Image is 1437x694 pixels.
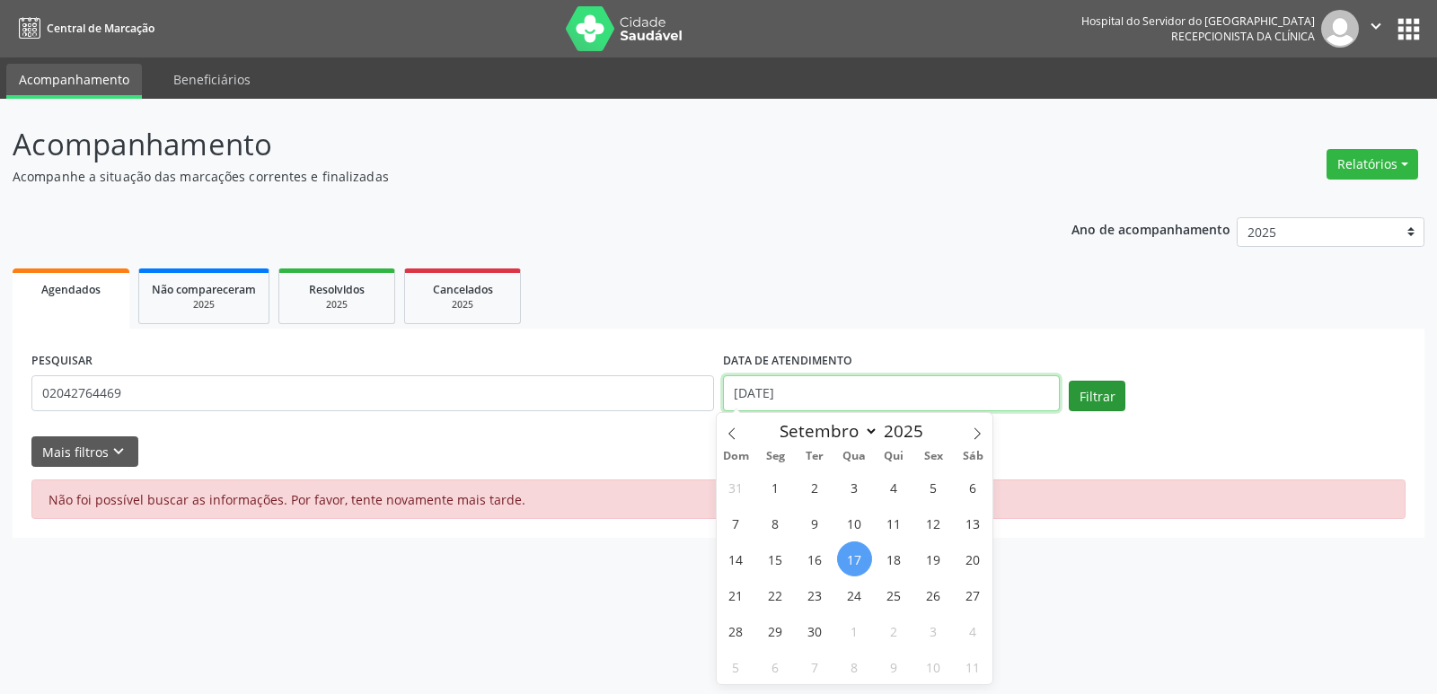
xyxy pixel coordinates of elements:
[953,451,992,462] span: Sáb
[877,649,912,684] span: Outubro 9, 2025
[161,64,263,95] a: Beneficiários
[1393,13,1424,45] button: apps
[956,577,991,612] span: Setembro 27, 2025
[309,282,365,297] span: Resolvidos
[916,649,951,684] span: Outubro 10, 2025
[6,64,142,99] a: Acompanhamento
[718,541,754,576] span: Setembro 14, 2025
[877,470,912,505] span: Setembro 4, 2025
[758,613,793,648] span: Setembro 29, 2025
[956,505,991,540] span: Setembro 13, 2025
[109,442,128,461] i: keyboard_arrow_down
[1071,217,1230,240] p: Ano de acompanhamento
[717,451,756,462] span: Dom
[798,505,833,540] span: Setembro 9, 2025
[723,347,852,375] label: DATA DE ATENDIMENTO
[874,451,913,462] span: Qui
[1171,29,1315,44] span: Recepcionista da clínica
[795,451,834,462] span: Ter
[798,470,833,505] span: Setembro 2, 2025
[837,577,872,612] span: Setembro 24, 2025
[47,21,154,36] span: Central de Marcação
[152,282,256,297] span: Não compareceram
[718,505,754,540] span: Setembro 7, 2025
[718,613,754,648] span: Setembro 28, 2025
[755,451,795,462] span: Seg
[771,418,879,444] select: Month
[1359,10,1393,48] button: 
[31,375,714,411] input: Nome, código do beneficiário ou CPF
[41,282,101,297] span: Agendados
[718,649,754,684] span: Outubro 5, 2025
[916,613,951,648] span: Outubro 3, 2025
[718,470,754,505] span: Agosto 31, 2025
[758,577,793,612] span: Setembro 22, 2025
[31,436,138,468] button: Mais filtroskeyboard_arrow_down
[1366,16,1386,36] i: 
[152,298,256,312] div: 2025
[798,541,833,576] span: Setembro 16, 2025
[758,505,793,540] span: Setembro 8, 2025
[878,419,938,443] input: Year
[1321,10,1359,48] img: img
[31,479,1406,519] div: Não foi possível buscar as informações. Por favor, tente novamente mais tarde.
[956,649,991,684] span: Outubro 11, 2025
[13,167,1001,186] p: Acompanhe a situação das marcações correntes e finalizadas
[916,577,951,612] span: Setembro 26, 2025
[798,649,833,684] span: Outubro 7, 2025
[916,505,951,540] span: Setembro 12, 2025
[758,470,793,505] span: Setembro 1, 2025
[877,505,912,540] span: Setembro 11, 2025
[798,613,833,648] span: Setembro 30, 2025
[1081,13,1315,29] div: Hospital do Servidor do [GEOGRAPHIC_DATA]
[913,451,953,462] span: Sex
[877,613,912,648] span: Outubro 2, 2025
[877,577,912,612] span: Setembro 25, 2025
[13,13,154,43] a: Central de Marcação
[798,577,833,612] span: Setembro 23, 2025
[758,649,793,684] span: Outubro 6, 2025
[837,541,872,576] span: Setembro 17, 2025
[13,122,1001,167] p: Acompanhamento
[1327,149,1418,180] button: Relatórios
[758,541,793,576] span: Setembro 15, 2025
[837,470,872,505] span: Setembro 3, 2025
[723,375,1060,411] input: Selecione um intervalo
[837,613,872,648] span: Outubro 1, 2025
[956,613,991,648] span: Outubro 4, 2025
[916,541,951,576] span: Setembro 19, 2025
[31,347,93,375] label: PESQUISAR
[837,649,872,684] span: Outubro 8, 2025
[433,282,493,297] span: Cancelados
[956,541,991,576] span: Setembro 20, 2025
[916,470,951,505] span: Setembro 5, 2025
[834,451,874,462] span: Qua
[418,298,507,312] div: 2025
[1069,381,1125,411] button: Filtrar
[956,470,991,505] span: Setembro 6, 2025
[877,541,912,576] span: Setembro 18, 2025
[718,577,754,612] span: Setembro 21, 2025
[292,298,382,312] div: 2025
[837,505,872,540] span: Setembro 10, 2025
